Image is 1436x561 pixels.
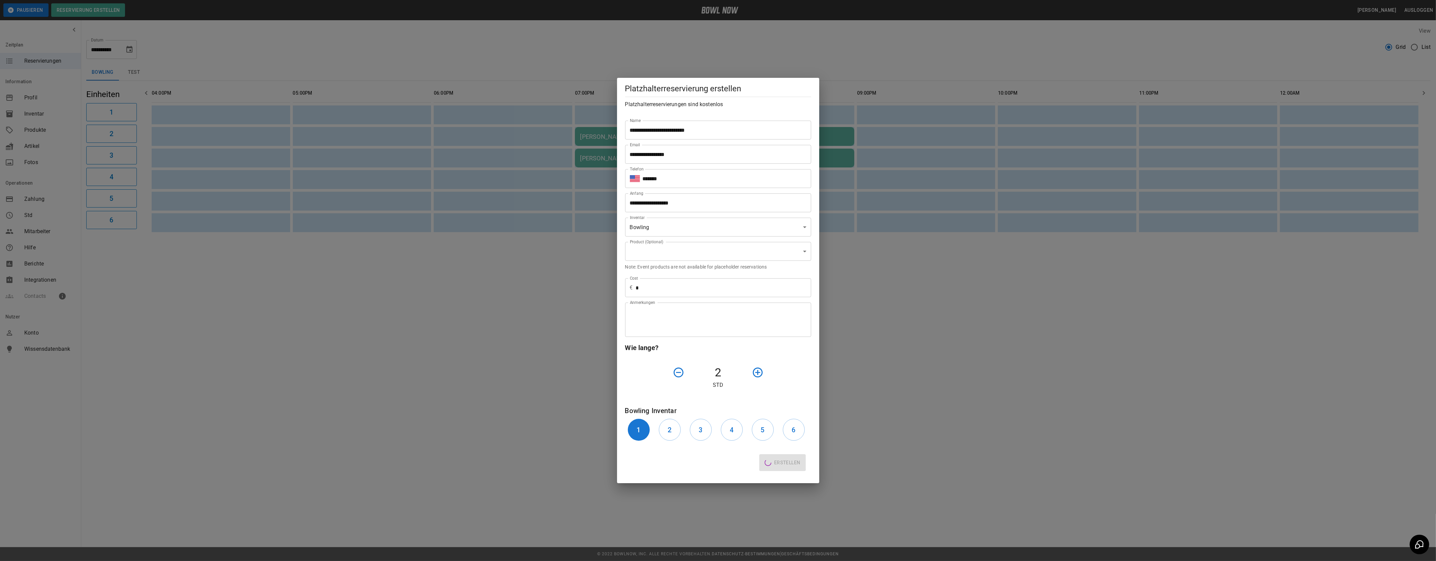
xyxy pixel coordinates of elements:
button: Select country [630,174,640,184]
label: Anfang [630,190,643,196]
button: 4 [721,419,743,441]
h6: 4 [730,425,733,435]
input: Choose date, selected date is Sep 26, 2025 [625,193,806,212]
div: ​ [625,242,811,261]
p: Std [625,381,811,389]
h6: Wie lange? [625,342,811,353]
h6: 3 [699,425,702,435]
button: 1 [628,419,650,441]
button: 5 [752,419,774,441]
div: Bowling [625,218,811,237]
h4: 2 [687,366,749,380]
p: Note: Event products are not available for placeholder reservations [625,263,811,270]
button: 6 [783,419,805,441]
h5: Platzhalterreservierung erstellen [625,83,811,94]
h6: 2 [668,425,671,435]
h6: 5 [761,425,764,435]
h6: Platzhalterreservierungen sind kostenlos [625,100,811,109]
h6: 1 [637,425,640,435]
h6: Bowling Inventar [625,405,811,416]
button: 3 [690,419,712,441]
button: 2 [659,419,681,441]
p: € [630,284,633,292]
h6: 6 [792,425,795,435]
label: Telefon [630,166,644,172]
